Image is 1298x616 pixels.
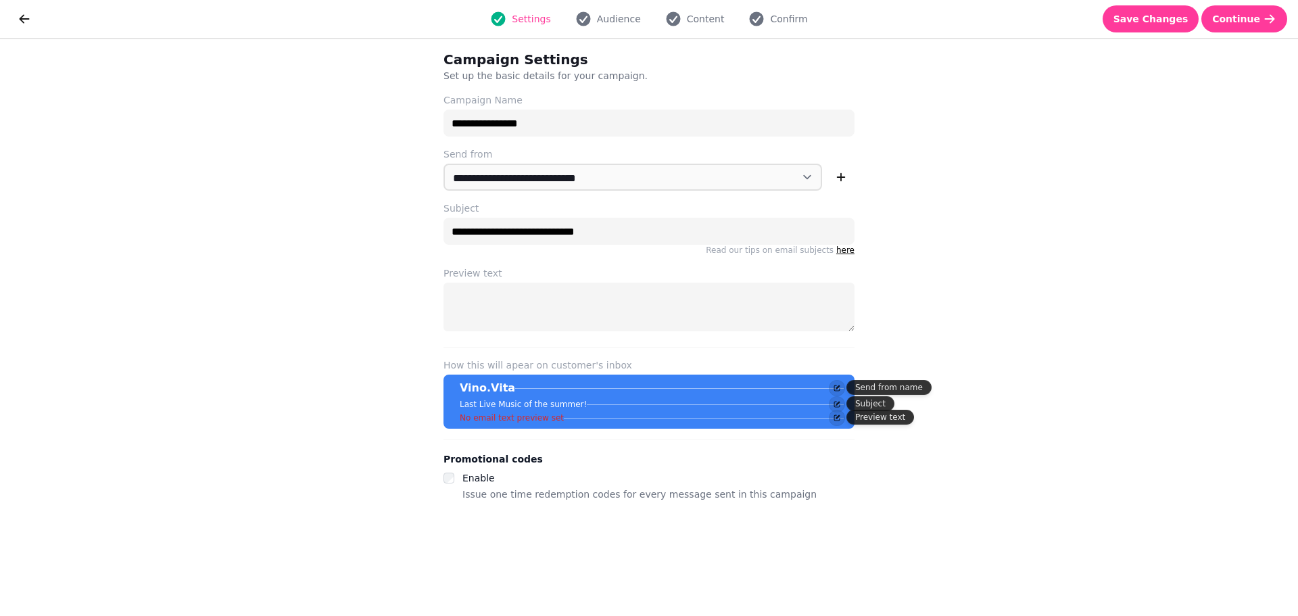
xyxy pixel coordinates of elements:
[1113,14,1188,24] span: Save Changes
[443,202,855,215] label: Subject
[443,451,543,467] legend: Promotional codes
[443,93,855,107] label: Campaign Name
[443,266,855,280] label: Preview text
[836,245,855,255] a: here
[846,380,932,395] div: Send from name
[462,486,817,502] p: Issue one time redemption codes for every message sent in this campaign
[770,12,807,26] span: Confirm
[1212,14,1260,24] span: Continue
[846,396,894,411] div: Subject
[460,399,587,410] p: Last Live Music of the summer!
[443,50,703,69] h2: Campaign Settings
[460,380,515,396] p: Vino.Vita
[443,147,855,161] label: Send from
[1201,5,1287,32] button: Continue
[687,12,725,26] span: Content
[443,358,855,372] label: How this will apear on customer's inbox
[1103,5,1199,32] button: Save Changes
[460,412,564,423] p: No email text preview set
[512,12,550,26] span: Settings
[443,245,855,256] p: Read our tips on email subjects
[597,12,641,26] span: Audience
[846,410,914,425] div: Preview text
[462,473,495,483] label: Enable
[443,69,790,82] p: Set up the basic details for your campaign.
[11,5,38,32] button: go back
